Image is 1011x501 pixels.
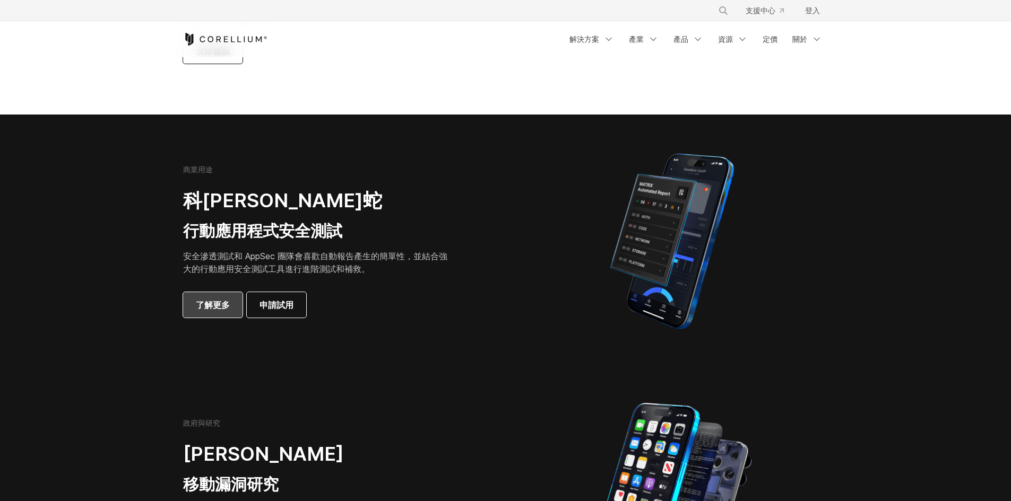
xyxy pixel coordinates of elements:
font: 安全滲透測試和 AppSec 團隊會喜歡自動報告產生的簡單性，並結合強大的行動應用安全測試工具進行進階測試和補救。 [183,251,447,274]
img: Corellium MATRIX 自動產生 iPhone 報告，顯示跨安全類別的應用程式漏洞測試結果。 [592,148,752,334]
font: 申請試用 [260,300,293,310]
font: 登入 [805,6,820,15]
font: [PERSON_NAME] [183,442,344,465]
font: 定價 [763,34,777,43]
a: 申請試用 [247,292,306,318]
font: 關於 [792,34,807,43]
font: 產業 [629,34,644,43]
a: 科雷利姆之家 [183,33,267,46]
div: 導航選單 [563,30,828,49]
font: 移動漏洞研究 [183,474,279,494]
font: 產品 [673,34,688,43]
a: 了解更多 [183,292,243,318]
font: 商業用途 [183,165,213,174]
font: 支援中心 [746,6,775,15]
button: 搜尋 [714,1,733,20]
font: 行動應用程式安全測試 [183,221,342,240]
font: 解決方案 [569,34,599,43]
font: 資源 [718,34,733,43]
font: 科[PERSON_NAME]蛇 [183,189,382,212]
font: 了解更多 [196,300,230,310]
font: 政府與研究 [183,418,220,427]
div: 導航選單 [705,1,828,20]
